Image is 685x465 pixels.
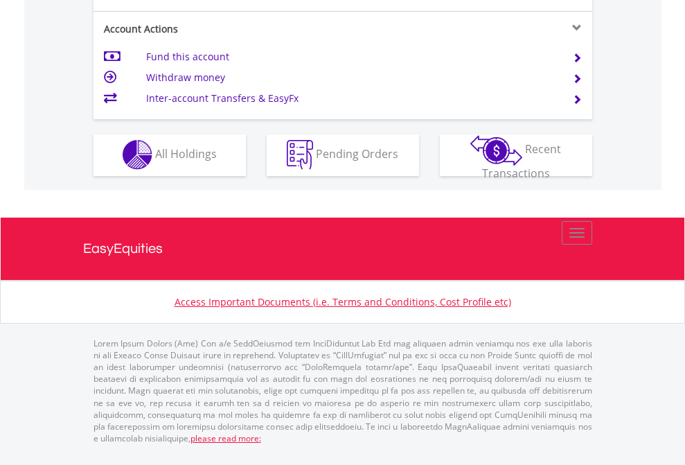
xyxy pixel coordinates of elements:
[123,140,152,170] img: holdings-wht.png
[482,141,562,181] span: Recent Transactions
[440,134,592,176] button: Recent Transactions
[316,146,398,161] span: Pending Orders
[470,135,522,166] img: transactions-zar-wht.png
[175,295,511,308] a: Access Important Documents (i.e. Terms and Conditions, Cost Profile etc)
[94,22,343,36] div: Account Actions
[267,134,419,176] button: Pending Orders
[94,134,246,176] button: All Holdings
[146,46,555,67] td: Fund this account
[287,140,313,170] img: pending_instructions-wht.png
[94,337,592,444] p: Lorem Ipsum Dolors (Ame) Con a/e SeddOeiusmod tem InciDiduntut Lab Etd mag aliquaen admin veniamq...
[146,88,555,109] td: Inter-account Transfers & EasyFx
[83,218,603,280] a: EasyEquities
[155,146,217,161] span: All Holdings
[190,432,261,444] a: please read more:
[146,67,555,88] td: Withdraw money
